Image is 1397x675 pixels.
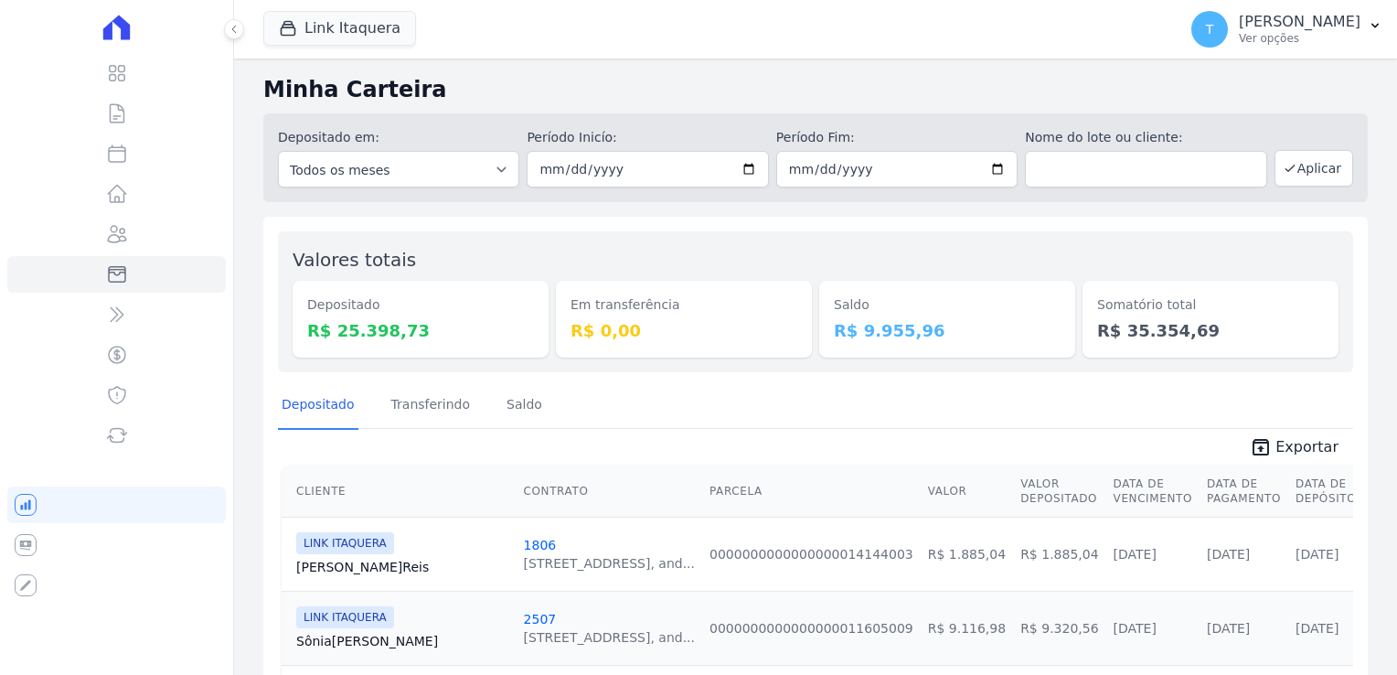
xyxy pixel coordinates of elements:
[296,632,509,650] a: Sônia[PERSON_NAME]
[524,628,695,647] div: [STREET_ADDRESS], and...
[921,517,1013,591] td: R$ 1.885,04
[517,466,702,518] th: Contrato
[1275,436,1338,458] span: Exportar
[524,538,557,552] a: 1806
[263,73,1368,106] h2: Minha Carteira
[921,591,1013,665] td: R$ 9.116,98
[1106,466,1200,518] th: Data de Vencimento
[571,318,797,343] dd: R$ 0,00
[1114,547,1157,562] a: [DATE]
[1206,23,1214,36] span: T
[282,466,517,518] th: Cliente
[263,11,416,46] button: Link Itaquera
[296,606,394,628] span: LINK ITAQUERA
[527,128,768,147] label: Período Inicío:
[1200,466,1288,518] th: Data de Pagamento
[1288,466,1363,518] th: Data de Depósito
[1013,466,1105,518] th: Valor Depositado
[1296,621,1338,636] a: [DATE]
[503,382,546,430] a: Saldo
[524,612,557,627] a: 2507
[1250,436,1272,458] i: unarchive
[776,128,1018,147] label: Período Fim:
[709,621,913,636] a: 0000000000000000011605009
[834,318,1061,343] dd: R$ 9.955,96
[1207,547,1250,562] a: [DATE]
[1274,150,1353,187] button: Aplicar
[1239,31,1360,46] p: Ver opções
[524,554,695,573] div: [STREET_ADDRESS], and...
[571,295,797,315] dt: Em transferência
[1025,128,1266,147] label: Nome do lote ou cliente:
[702,466,921,518] th: Parcela
[296,558,509,576] a: [PERSON_NAME]Reis
[1097,318,1324,343] dd: R$ 35.354,69
[921,466,1013,518] th: Valor
[709,547,913,562] a: 0000000000000000014144003
[307,295,534,315] dt: Depositado
[296,532,394,554] span: LINK ITAQUERA
[1097,295,1324,315] dt: Somatório total
[293,249,416,271] label: Valores totais
[1235,436,1353,462] a: unarchive Exportar
[388,382,475,430] a: Transferindo
[278,382,358,430] a: Depositado
[1177,4,1397,55] button: T [PERSON_NAME] Ver opções
[1296,547,1338,562] a: [DATE]
[1207,621,1250,636] a: [DATE]
[278,130,379,145] label: Depositado em:
[1239,13,1360,31] p: [PERSON_NAME]
[1013,591,1105,665] td: R$ 9.320,56
[307,318,534,343] dd: R$ 25.398,73
[1114,621,1157,636] a: [DATE]
[1013,517,1105,591] td: R$ 1.885,04
[834,295,1061,315] dt: Saldo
